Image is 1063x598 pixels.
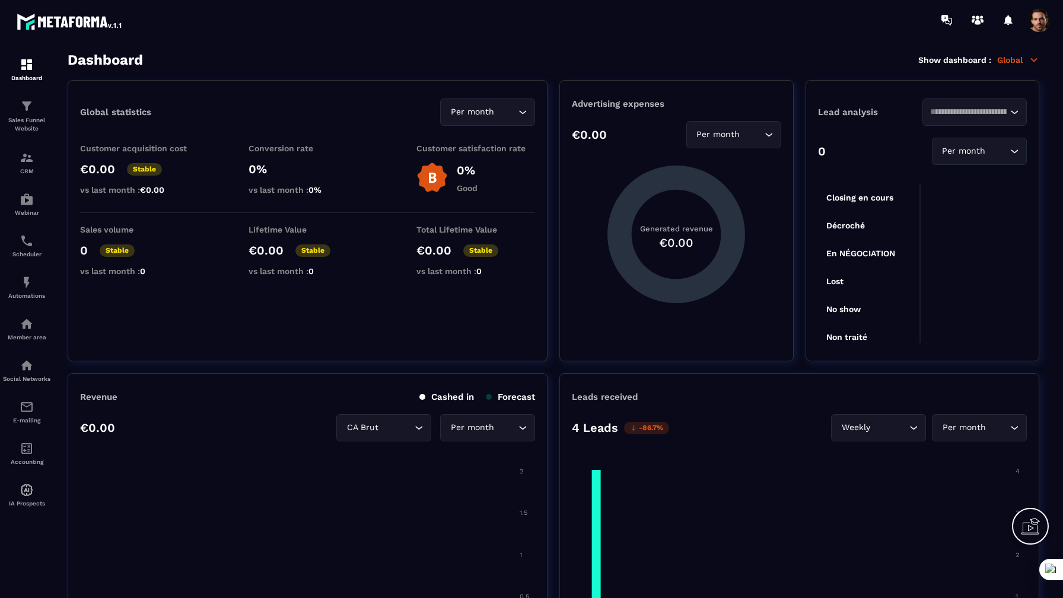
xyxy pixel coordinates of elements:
p: €0.00 [80,421,115,435]
input: Search for option [930,106,1007,119]
tspan: Non traité [826,332,867,342]
tspan: 1.5 [520,509,527,517]
input: Search for option [988,145,1007,158]
p: 4 Leads [572,421,618,435]
p: Leads received [572,392,638,402]
a: formationformationCRM [3,142,50,183]
img: formation [20,151,34,165]
p: €0.00 [416,243,451,257]
div: Search for option [686,121,781,148]
tspan: 4 [1016,467,1020,475]
div: Search for option [932,414,1027,441]
img: b-badge-o.b3b20ee6.svg [416,162,448,193]
input: Search for option [497,421,515,434]
span: 0 [476,266,482,276]
p: Customer satisfaction rate [416,144,535,153]
p: vs last month : [416,266,535,276]
p: Sales Funnel Website [3,116,50,133]
p: €0.00 [80,162,115,176]
p: -86.7% [624,422,669,434]
p: vs last month : [80,266,199,276]
p: Webinar [3,209,50,216]
img: automations [20,317,34,331]
tspan: Closing en cours [826,193,893,203]
a: automationsautomationsMember area [3,308,50,349]
div: Search for option [440,98,535,126]
input: Search for option [497,106,515,119]
p: Stable [295,244,330,257]
p: Customer acquisition cost [80,144,199,153]
img: formation [20,99,34,113]
input: Search for option [743,128,762,141]
div: Search for option [932,138,1027,165]
tspan: 2 [1016,551,1019,559]
span: Weekly [839,421,873,434]
input: Search for option [873,421,906,434]
img: automations [20,483,34,497]
p: Advertising expenses [572,98,781,109]
p: Show dashboard : [918,55,991,65]
span: 0 [140,266,145,276]
p: €0.00 [572,128,607,142]
p: IA Prospects [3,500,50,507]
img: automations [20,275,34,290]
p: Global [997,55,1039,65]
p: 0 [80,243,88,257]
span: Per month [448,106,497,119]
p: Global statistics [80,107,151,117]
p: Lifetime Value [249,225,367,234]
span: €0.00 [140,185,164,195]
p: Good [457,183,478,193]
img: scheduler [20,234,34,248]
div: Search for option [922,98,1027,126]
tspan: 2 [520,467,523,475]
p: vs last month : [80,185,199,195]
p: 0% [249,162,367,176]
a: automationsautomationsWebinar [3,183,50,225]
p: Revenue [80,392,117,402]
img: social-network [20,358,34,373]
tspan: No show [826,304,861,314]
h3: Dashboard [68,52,143,68]
p: Conversion rate [249,144,367,153]
a: schedulerschedulerScheduler [3,225,50,266]
a: formationformationSales Funnel Website [3,90,50,142]
p: €0.00 [249,243,284,257]
p: Cashed in [419,392,474,402]
div: Search for option [336,414,431,441]
p: Stable [100,244,135,257]
tspan: 1 [520,551,522,559]
span: 0 [308,266,314,276]
p: Forecast [486,392,535,402]
p: Member area [3,334,50,341]
p: Dashboard [3,75,50,81]
p: Automations [3,292,50,299]
input: Search for option [381,421,412,434]
a: social-networksocial-networkSocial Networks [3,349,50,391]
tspan: En NÉGOCIATION [826,249,895,258]
span: CA Brut [344,421,381,434]
p: Scheduler [3,251,50,257]
p: vs last month : [249,185,367,195]
div: Search for option [831,414,926,441]
span: Per month [940,145,988,158]
img: accountant [20,441,34,456]
span: 0% [308,185,322,195]
img: formation [20,58,34,72]
p: Social Networks [3,376,50,382]
p: CRM [3,168,50,174]
tspan: Lost [826,276,844,286]
span: Per month [448,421,497,434]
p: Lead analysis [818,107,922,117]
a: accountantaccountantAccounting [3,432,50,474]
p: 0 [818,144,826,158]
p: Sales volume [80,225,199,234]
p: Accounting [3,459,50,465]
img: automations [20,192,34,206]
p: 0% [457,163,478,177]
p: vs last month : [249,266,367,276]
span: Per month [694,128,743,141]
img: email [20,400,34,414]
p: Total Lifetime Value [416,225,535,234]
p: Stable [127,163,162,176]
